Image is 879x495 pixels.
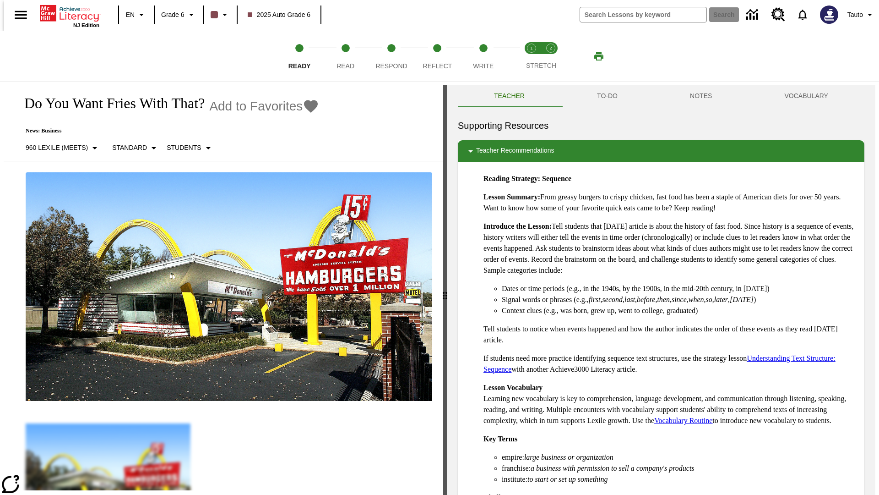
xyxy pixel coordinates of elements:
a: Understanding Text Structure: Sequence [483,354,836,373]
span: EN [126,10,135,20]
em: then [657,296,670,303]
text: 2 [549,46,552,50]
span: Grade 6 [161,10,184,20]
text: 1 [530,46,532,50]
em: last [624,296,635,303]
strong: Lesson Summary: [483,193,540,201]
em: large business or organization [524,453,613,461]
img: One of the first McDonald's stores, with the iconic red sign and golden arches. [26,172,432,401]
em: later [714,296,728,303]
button: Open side menu [7,1,34,28]
button: Add to Favorites - Do You Want Fries With That? [209,98,319,114]
img: Avatar [820,5,838,24]
li: franchise: [502,463,857,474]
button: Respond step 3 of 5 [365,31,418,82]
strong: Key Terms [483,435,517,443]
li: empire: [502,452,857,463]
button: Stretch Respond step 2 of 2 [537,31,564,82]
p: Standard [112,143,147,153]
em: since [672,296,687,303]
li: institute: [502,474,857,485]
li: Signal words or phrases (e.g., , , , , , , , , , ) [502,294,857,305]
p: Learning new vocabulary is key to comprehension, language development, and communication through ... [483,382,857,426]
div: Press Enter or Spacebar and then press right and left arrow keys to move the slider [443,85,447,495]
button: Profile/Settings [844,6,879,23]
a: Data Center [741,2,766,27]
button: Select Student [163,140,217,156]
em: when [689,296,704,303]
p: Teacher Recommendations [476,146,554,157]
p: From greasy burgers to crispy chicken, fast food has been a staple of American diets for over 50 ... [483,192,857,214]
em: [DATE] [730,296,754,303]
a: Notifications [791,3,814,27]
div: reading [4,85,443,490]
span: Respond [375,62,407,70]
button: Scaffolds, Standard [109,140,163,156]
button: NOTES [654,85,748,107]
button: Write step 5 of 5 [457,31,510,82]
span: Ready [288,62,311,70]
button: Ready step 1 of 5 [273,31,326,82]
input: search field [580,7,706,22]
em: first [589,296,601,303]
span: Tauto [847,10,863,20]
div: activity [447,85,875,495]
a: Resource Center, Will open in new tab [766,2,791,27]
a: Vocabulary Routine [654,417,712,424]
span: Add to Favorites [209,99,303,114]
span: NJ Edition [73,22,99,28]
strong: Reading Strategy: [483,175,540,182]
button: Teacher [458,85,561,107]
span: 2025 Auto Grade 6 [248,10,311,20]
button: Print [584,48,613,65]
button: Select a new avatar [814,3,844,27]
button: Class color is dark brown. Change class color [207,6,234,23]
h6: Supporting Resources [458,118,864,133]
em: to start or set up something [527,475,608,483]
em: a business with permission to sell a company's products [531,464,695,472]
p: 960 Lexile (Meets) [26,143,88,153]
p: Tell students to notice when events happened and how the author indicates the order of these even... [483,324,857,346]
button: Grade: Grade 6, Select a grade [157,6,201,23]
button: Stretch Read step 1 of 2 [518,31,545,82]
span: Reflect [423,62,452,70]
button: Reflect step 4 of 5 [411,31,464,82]
h1: Do You Want Fries With That? [15,95,205,112]
span: STRETCH [526,62,556,69]
button: Select Lexile, 960 Lexile (Meets) [22,140,104,156]
strong: Introduce the Lesson: [483,222,552,230]
p: Students [167,143,201,153]
em: before [637,296,655,303]
button: TO-DO [561,85,654,107]
strong: Lesson Vocabulary [483,384,543,391]
p: Tell students that [DATE] article is about the history of fast food. Since history is a sequence ... [483,221,857,276]
em: second [602,296,623,303]
span: Write [473,62,494,70]
li: Dates or time periods (e.g., in the 1940s, by the 1900s, in the mid-20th century, in [DATE]) [502,283,857,294]
li: Context clues (e.g., was born, grew up, went to college, graduated) [502,305,857,316]
div: Teacher Recommendations [458,140,864,162]
button: Language: EN, Select a language [122,6,151,23]
em: so [706,296,712,303]
div: Home [40,3,99,28]
p: If students need more practice identifying sequence text structures, use the strategy lesson with... [483,353,857,375]
strong: Sequence [542,175,571,182]
span: Read [336,62,354,70]
p: News: Business [15,127,319,134]
div: Instructional Panel Tabs [458,85,864,107]
button: VOCABULARY [748,85,864,107]
button: Read step 2 of 5 [319,31,372,82]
